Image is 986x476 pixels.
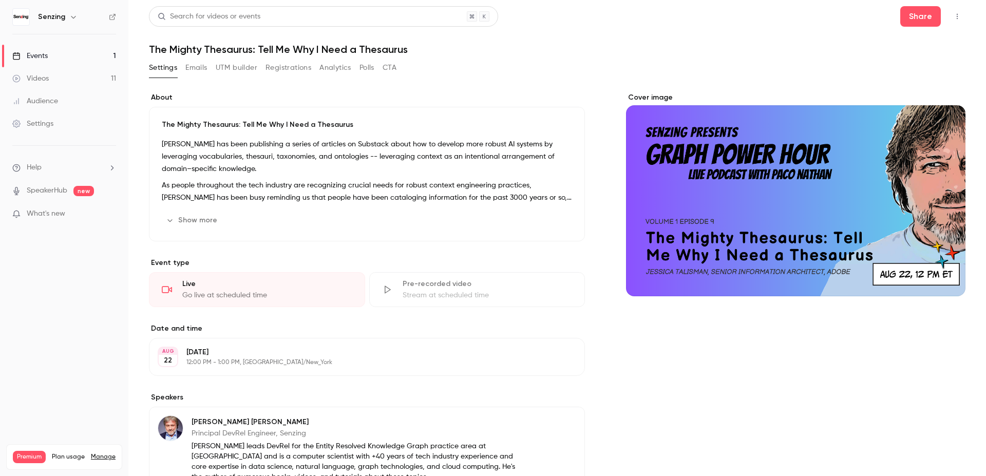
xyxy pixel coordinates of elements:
p: As people throughout the tech industry are recognizing crucial needs for robust context engineeri... [162,179,572,204]
a: SpeakerHub [27,185,67,196]
p: 22 [164,355,172,366]
div: Live [182,279,352,289]
span: Premium [13,451,46,463]
label: Date and time [149,323,585,334]
h6: Senzing [38,12,65,22]
button: CTA [383,60,396,76]
h1: The Mighty Thesaurus: Tell Me Why I Need a Thesaurus [149,43,965,55]
button: Settings [149,60,177,76]
div: Videos [12,73,49,84]
p: [PERSON_NAME] [PERSON_NAME] [192,417,518,427]
div: AUG [159,348,177,355]
p: 12:00 PM - 1:00 PM, [GEOGRAPHIC_DATA]/New_York [186,358,530,367]
p: Principal DevRel Engineer, Senzing [192,428,518,439]
button: Registrations [266,60,311,76]
button: Share [900,6,941,27]
div: Stream at scheduled time [403,290,573,300]
section: Cover image [626,92,965,296]
button: UTM builder [216,60,257,76]
div: Events [12,51,48,61]
button: Polls [359,60,374,76]
span: Plan usage [52,453,85,461]
img: Senzing [13,9,29,25]
div: Pre-recorded videoStream at scheduled time [369,272,585,307]
div: Settings [12,119,53,129]
div: Pre-recorded video [403,279,573,289]
div: Go live at scheduled time [182,290,352,300]
p: [PERSON_NAME] has been publishing a series of articles on Substack about how to develop more robu... [162,138,572,175]
span: new [73,186,94,196]
p: Event type [149,258,585,268]
label: Cover image [626,92,965,103]
div: LiveGo live at scheduled time [149,272,365,307]
label: About [149,92,585,103]
span: What's new [27,208,65,219]
button: Show more [162,212,223,229]
img: Paco Nathan [158,416,183,441]
button: Emails [185,60,207,76]
a: Manage [91,453,116,461]
div: Audience [12,96,58,106]
label: Speakers [149,392,585,403]
button: Analytics [319,60,351,76]
div: Search for videos or events [158,11,260,22]
p: [DATE] [186,347,530,357]
span: Help [27,162,42,173]
li: help-dropdown-opener [12,162,116,173]
p: The Mighty Thesaurus: Tell Me Why I Need a Thesaurus [162,120,572,130]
